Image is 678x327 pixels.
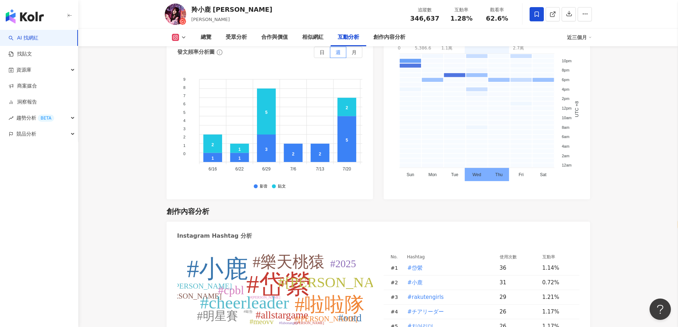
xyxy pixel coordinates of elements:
[209,167,217,172] tspan: 6/16
[391,293,401,301] div: # 3
[401,253,494,261] th: Hashtag
[500,293,537,301] div: 29
[235,167,244,172] tspan: 6/22
[562,78,569,82] tspan: 6pm
[391,279,401,286] div: # 2
[562,125,569,129] tspan: 8am
[542,264,572,272] div: 1.14%
[567,32,592,43] div: 近三個月
[562,153,569,158] tspan: 2am
[183,152,185,156] tspan: 0
[537,253,579,261] th: 互動率
[384,253,401,261] th: No.
[183,135,185,139] tspan: 2
[16,110,54,126] span: 趨勢分析
[177,48,215,56] div: 發文頻率分析圖
[183,127,185,131] tspan: 3
[500,264,537,272] div: 36
[191,5,273,14] div: 羚小鹿 [PERSON_NAME]
[562,116,572,120] tspan: 10am
[562,96,569,101] tspan: 2pm
[542,293,572,301] div: 1.21%
[262,167,270,172] tspan: 6/29
[562,87,569,91] tspan: 4pm
[183,143,185,147] tspan: 1
[191,17,230,22] span: [PERSON_NAME]
[290,167,296,172] tspan: 7/6
[562,163,572,167] tspan: 12am
[320,49,325,55] span: 日
[9,83,37,90] a: 商案媒合
[197,310,238,322] tspan: #明星賽
[278,274,401,290] tspan: #[PERSON_NAME]
[408,264,423,272] span: #岱縈
[448,6,475,14] div: 互動率
[177,232,252,240] div: Instagram Hashtag 分析
[407,261,423,275] button: #岱縈
[294,321,324,325] tspan: #[PERSON_NAME]
[243,310,252,313] tspan: #歐告
[9,116,14,121] span: rise
[352,49,357,55] span: 月
[316,167,324,172] tspan: 7/13
[342,167,351,172] tspan: 7/20
[186,255,248,283] tspan: #小鹿
[406,172,414,177] tspan: Sun
[295,294,364,316] tspan: #啦啦隊
[542,279,572,286] div: 0.72%
[16,62,31,78] span: 資源庫
[407,290,444,304] button: #rakutengirls
[9,51,32,58] a: 找貼文
[183,118,185,123] tspan: 4
[519,172,524,177] tspan: Fri
[574,101,579,117] text: UTC +8
[250,295,280,299] tspan: #[PERSON_NAME]
[226,33,247,42] div: 受眾分析
[294,315,357,323] tspan: #[PERSON_NAME]
[6,9,44,23] img: logo
[201,33,211,42] div: 總覽
[9,99,37,106] a: 洞察報告
[183,85,185,90] tspan: 8
[260,184,268,189] div: 影音
[218,284,244,297] tspan: #cpbl
[183,94,185,98] tspan: 7
[16,126,36,142] span: 競品分析
[183,77,185,81] tspan: 9
[537,290,579,305] td: 1.21%
[542,308,572,316] div: 1.17%
[450,15,472,22] span: 1.28%
[562,106,572,110] tspan: 12pm
[38,115,54,122] div: BETA
[495,172,503,177] tspan: Thu
[302,33,324,42] div: 相似網紅
[562,68,569,72] tspan: 8pm
[256,309,308,321] tspan: #allstargame
[500,279,537,286] div: 31
[562,58,572,63] tspan: 10pm
[428,172,436,177] tspan: Mon
[167,206,209,216] div: 創作內容分析
[537,275,579,290] td: 0.72%
[373,33,405,42] div: 創作內容分析
[494,253,537,261] th: 使用次數
[165,4,186,25] img: KOL Avatar
[391,308,401,316] div: # 4
[169,282,232,290] tspan: #[PERSON_NAME]
[408,293,444,301] span: #rakutengirls
[249,317,274,326] tspan: #meovv
[401,275,494,290] td: #小鹿
[562,144,569,148] tspan: 4am
[401,261,494,275] td: #岱縈
[183,102,185,106] tspan: 6
[158,292,221,300] tspan: #[PERSON_NAME]
[252,253,325,271] tspan: #樂天桃猿
[410,6,440,14] div: 追蹤數
[200,293,289,312] tspan: #cheerleader
[338,312,362,323] tspan: #ootd
[407,305,445,319] button: #チアリーダー
[451,172,458,177] tspan: Tue
[278,184,286,189] div: 貼文
[484,6,511,14] div: 觀看率
[472,172,481,177] tspan: Wed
